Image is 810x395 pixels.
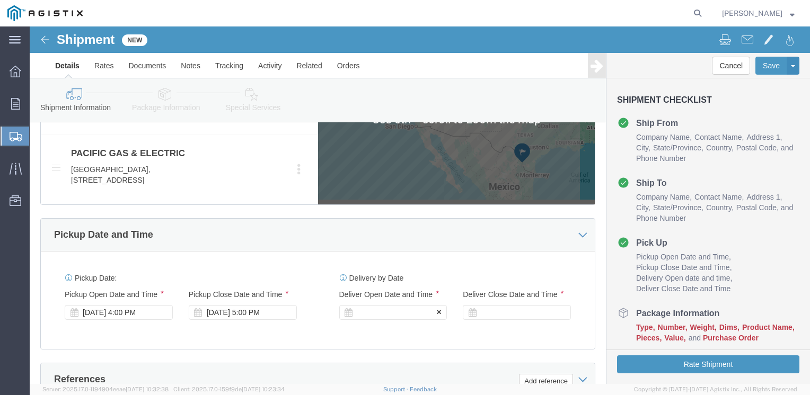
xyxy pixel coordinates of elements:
[721,7,795,20] button: [PERSON_NAME]
[30,26,810,384] iframe: FS Legacy Container
[126,386,169,392] span: [DATE] 10:32:38
[634,385,797,394] span: Copyright © [DATE]-[DATE] Agistix Inc., All Rights Reserved
[383,386,410,392] a: Support
[410,386,437,392] a: Feedback
[7,5,83,21] img: logo
[242,386,285,392] span: [DATE] 10:23:34
[173,386,285,392] span: Client: 2025.17.0-159f9de
[42,386,169,392] span: Server: 2025.17.0-1194904eeae
[722,7,782,19] span: Juan Ruiz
